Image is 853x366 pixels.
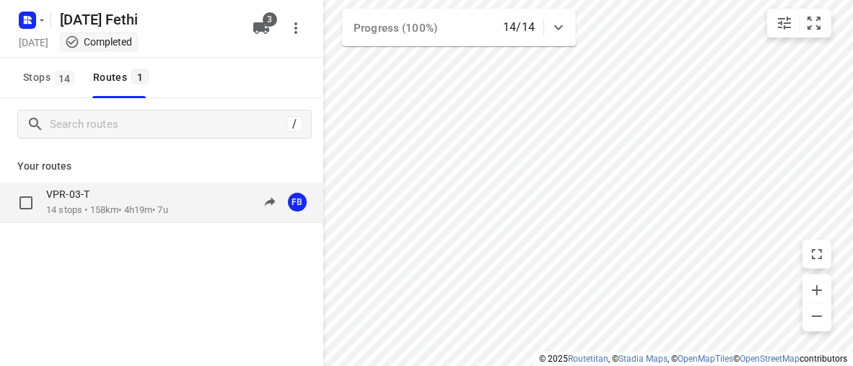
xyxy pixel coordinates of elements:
button: 3 [247,14,276,43]
span: Progress (100%) [354,22,437,35]
p: VPR-03-T [46,188,98,201]
button: Project is outdated [255,188,284,217]
span: Stops [23,69,79,87]
div: / [286,116,302,132]
li: © 2025 , © , © © contributors [539,354,847,364]
span: 14 [55,71,74,85]
a: OpenStreetMap [740,354,800,364]
div: small contained button group [767,9,831,38]
div: This project completed. You cannot make any changes to it. [65,35,133,49]
a: Stadia Maps [618,354,668,364]
a: OpenMapTiles [678,354,733,364]
p: Your routes [17,159,306,174]
p: 14/14 [503,19,535,36]
p: 14 stops • 158km • 4h19m • 7u [46,204,168,217]
a: Routetitan [568,354,608,364]
div: Progress (100%)14/14 [342,9,576,46]
button: Map settings [770,9,799,38]
button: Fit zoom [800,9,828,38]
div: Routes [93,69,153,87]
span: Select [12,188,40,217]
span: 1 [131,69,149,84]
input: Search routes [50,113,286,136]
span: 3 [263,12,277,27]
button: More [281,14,310,43]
